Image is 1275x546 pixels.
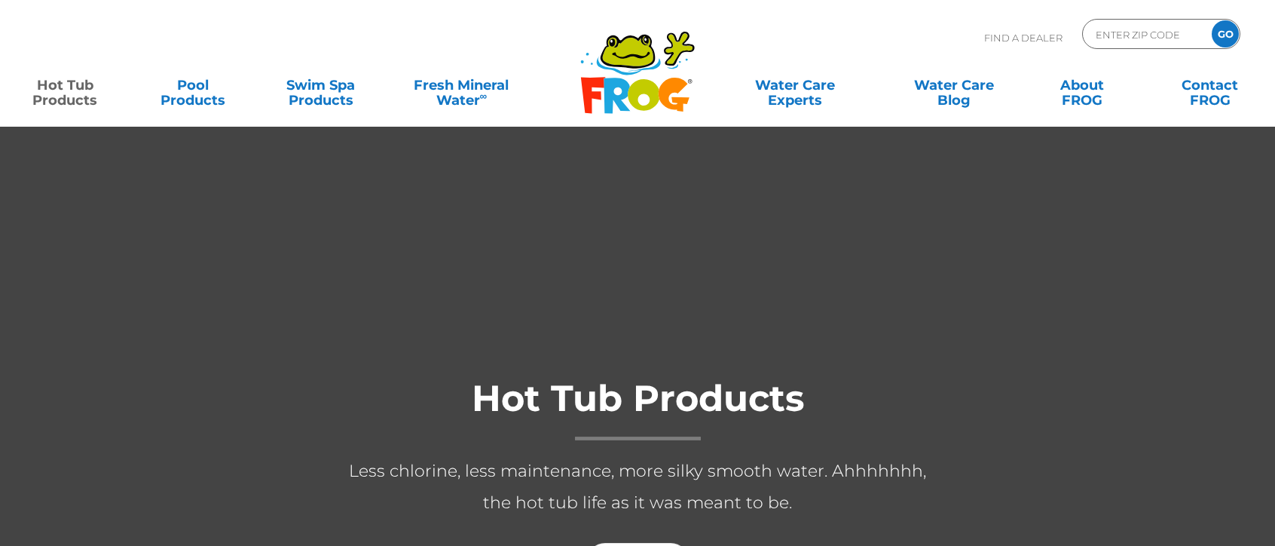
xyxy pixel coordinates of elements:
[1032,70,1132,100] a: AboutFROG
[143,70,243,100] a: PoolProducts
[271,70,371,100] a: Swim SpaProducts
[1160,70,1260,100] a: ContactFROG
[714,70,876,100] a: Water CareExperts
[1094,23,1196,45] input: Zip Code Form
[480,90,488,102] sup: ∞
[15,70,115,100] a: Hot TubProducts
[904,70,1004,100] a: Water CareBlog
[336,456,939,519] p: Less chlorine, less maintenance, more silky smooth water. Ahhhhhhh, the hot tub life as it was me...
[984,19,1062,57] p: Find A Dealer
[336,379,939,440] h1: Hot Tub Products
[1212,20,1239,48] input: GO
[399,70,524,100] a: Fresh MineralWater∞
